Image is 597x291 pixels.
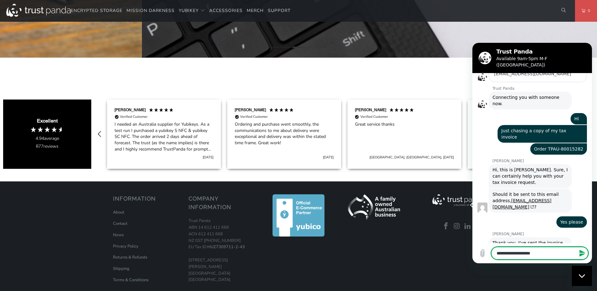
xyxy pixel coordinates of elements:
[235,121,334,146] div: Ordering and purchase went smoothly, the communications to me about delivery were exceptional and...
[585,7,590,14] span: 0
[36,135,44,141] span: 4.94
[6,4,71,17] img: Trust Panda Australia
[463,222,473,231] a: Trust Panda Australia on LinkedIn
[115,121,213,152] div: I needed an Australia supplier for Yubikeys. As a test run I purchased a yubikey 5 NFC & yubikey ...
[113,221,127,226] a: Contact
[120,114,148,119] div: Verified Customer
[292,47,305,48] li: Page dot 3
[355,107,386,113] div: [PERSON_NAME]
[572,266,592,286] iframe: Button to launch messaging window, conversation in progress
[280,47,292,48] li: Page dot 2
[268,8,290,14] span: Support
[127,3,175,18] a: Mission Darkness
[189,218,258,283] p: Trust Panda ABN 14 612 411 668 ACN 612 411 668 NZ GST [PHONE_NUMBER] EU Tax ID: [STREET_ADDRESS][...
[149,107,175,114] div: 5 Stars
[235,107,266,113] div: [PERSON_NAME]
[71,8,122,14] span: Encrypted Storage
[71,3,122,18] a: Encrypted Storage
[269,107,296,114] div: 5 Stars
[71,3,290,18] nav: Translation missing: en.navigation.header.main_nav
[247,8,264,14] span: Merch
[37,117,58,124] div: Excellent
[30,126,65,133] div: 4.94 Stars
[113,277,149,283] a: Terms & Conditions
[355,121,454,128] div: Great service thanks
[267,47,280,48] li: Page dot 1
[179,3,205,18] summary: YubiKey
[207,244,245,250] a: HU27309711-2-43
[318,47,330,48] li: Page dot 5
[36,143,43,149] span: 877
[240,114,268,119] div: Verified Customer
[115,107,146,113] div: [PERSON_NAME]
[247,3,264,18] a: Merch
[113,209,124,215] a: About
[389,107,416,114] div: 5 Stars
[472,43,592,263] iframe: Messaging window
[305,47,318,48] li: Page dot 4
[369,155,454,160] div: [GEOGRAPHIC_DATA], [GEOGRAPHIC_DATA], [DATE]
[113,243,138,249] a: Privacy Policy
[442,222,451,231] a: Trust Panda Australia on Facebook
[127,8,175,14] span: Mission Darkness
[203,155,213,160] div: [DATE]
[113,266,129,271] a: Shipping
[323,155,334,160] div: [DATE]
[179,8,199,14] span: YubiKey
[113,232,124,238] a: News
[3,70,594,91] iframe: Reviews Widget
[113,254,147,260] a: Returns & Refunds
[452,222,462,231] a: Trust Panda Australia on Instagram
[209,8,243,14] span: Accessories
[360,114,388,119] div: Verified Customer
[36,135,59,142] div: average
[36,143,59,150] div: reviews
[92,127,107,142] div: REVIEWS.io Carousel Scroll Left
[209,3,243,18] a: Accessories
[268,3,290,18] a: Support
